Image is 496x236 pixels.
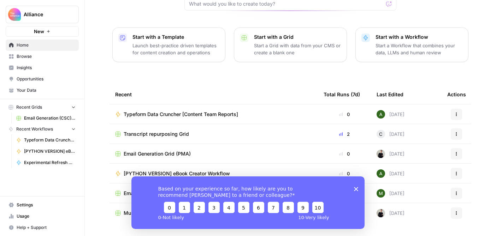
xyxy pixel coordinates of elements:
[17,53,76,60] span: Browse
[13,146,79,157] a: [PYTHON VERSION] eBook Creator Workflow
[377,150,385,158] img: rzyuksnmva7rad5cmpd7k6b2ndco
[377,189,385,198] img: l5bw1boy7i1vzeyb5kvp5qo3zmc4
[34,28,44,35] span: New
[8,8,21,21] img: Alliance Logo
[17,213,76,219] span: Usage
[124,131,189,138] span: Transcript repurposing Grid
[6,40,79,51] a: Home
[324,111,365,118] div: 0
[24,115,76,121] span: Email Generation (CSC) Grid
[124,111,238,118] span: Typeform Data Cruncher [Content Team Reports]
[6,51,79,62] a: Browse
[254,42,341,56] p: Start a Grid with data from your CMS or create a blank one
[13,113,79,124] a: Email Generation (CSC) Grid
[324,170,365,177] div: 0
[17,42,76,48] span: Home
[115,131,312,138] a: Transcript repurposing Grid
[24,11,66,18] span: Alliance
[115,190,312,197] a: Email Generation (FA) Grid
[254,34,341,41] p: Start with a Grid
[16,104,42,110] span: Recent Grids
[124,190,185,197] span: Email Generation (FA) Grid
[124,150,191,157] span: Email Generation Grid (PMA)
[131,176,365,229] iframe: Survey from AirOps
[13,134,79,146] a: Typeform Data Cruncher [Content Team Reports]
[377,85,403,104] div: Last Edited
[17,65,76,71] span: Insights
[379,131,383,138] span: C
[112,28,225,62] button: Start with a TemplateLaunch best-practice driven templates for content creation and operations
[377,130,405,138] div: [DATE]
[115,210,312,217] a: Multi-purpose LinkedIn Workflow Grid
[132,34,219,41] p: Start with a Template
[124,210,214,217] span: Multi-purpose LinkedIn Workflow Grid
[324,131,365,138] div: 2
[115,170,312,177] a: [PYTHON VERSION] eBook Creator Workflow
[17,76,76,82] span: Opportunities
[377,209,385,217] img: rzyuksnmva7rad5cmpd7k6b2ndco
[6,199,79,211] a: Settings
[24,137,76,143] span: Typeform Data Cruncher [Content Team Reports]
[324,85,360,104] div: Total Runs (7d)
[377,189,405,198] div: [DATE]
[6,211,79,222] a: Usage
[17,87,76,93] span: Your Data
[447,85,466,104] div: Actions
[189,0,383,7] input: What would you like to create today?
[24,159,76,166] span: Experimental Refresh Workflow
[6,124,79,134] button: Recent Workflows
[377,169,405,178] div: [DATE]
[234,28,347,62] button: Start with a GridStart a Grid with data from your CMS or create a blank one
[13,157,79,168] a: Experimental Refresh Workflow
[355,28,468,62] button: Start with a WorkflowStart a Workflow that combines your data, LLMs and human review
[115,111,312,118] a: Typeform Data Cruncher [Content Team Reports]
[6,73,79,85] a: Opportunities
[115,150,312,157] a: Email Generation Grid (PMA)
[6,85,79,96] a: Your Data
[24,148,76,155] span: [PYTHON VERSION] eBook Creator Workflow
[377,110,405,119] div: [DATE]
[376,34,462,41] p: Start with a Workflow
[124,170,230,177] span: [PYTHON VERSION] eBook Creator Workflow
[377,150,405,158] div: [DATE]
[16,126,53,132] span: Recent Workflows
[17,202,76,208] span: Settings
[6,6,79,23] button: Workspace: Alliance
[17,224,76,231] span: Help + Support
[324,150,365,157] div: 0
[6,62,79,73] a: Insights
[377,169,385,178] img: d65nc20463hou62czyfowuui0u3g
[6,102,79,113] button: Recent Grids
[132,42,219,56] p: Launch best-practice driven templates for content creation and operations
[115,85,312,104] div: Recent
[6,26,79,37] button: New
[6,222,79,233] button: Help + Support
[377,110,385,119] img: d65nc20463hou62czyfowuui0u3g
[376,42,462,56] p: Start a Workflow that combines your data, LLMs and human review
[377,209,405,217] div: [DATE]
